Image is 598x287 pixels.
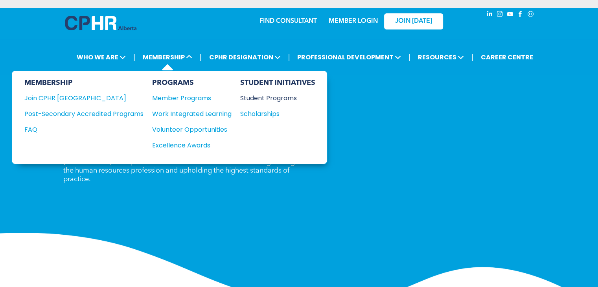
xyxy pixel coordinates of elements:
[24,109,144,119] a: Post-Secondary Accredited Programs
[152,93,232,103] a: Member Programs
[152,140,224,150] div: Excellence Awards
[384,13,443,29] a: JOIN [DATE]
[329,18,378,24] a: MEMBER LOGIN
[478,50,535,64] a: CAREER CENTRE
[140,50,195,64] span: MEMBERSHIP
[416,50,466,64] span: RESOURCES
[240,93,308,103] div: Student Programs
[486,10,494,20] a: linkedin
[152,109,224,119] div: Work Integrated Learning
[240,79,315,87] div: STUDENT INITIATIVES
[516,10,525,20] a: facebook
[152,79,232,87] div: PROGRAMS
[24,125,132,134] div: FAQ
[152,140,232,150] a: Excellence Awards
[152,93,224,103] div: Member Programs
[200,49,202,65] li: |
[133,49,135,65] li: |
[240,109,308,119] div: Scholarships
[496,10,504,20] a: instagram
[152,109,232,119] a: Work Integrated Learning
[24,125,144,134] a: FAQ
[295,50,403,64] span: PROFESSIONAL DEVELOPMENT
[24,109,132,119] div: Post-Secondary Accredited Programs
[259,18,317,24] a: FIND CONSULTANT
[408,49,410,65] li: |
[152,125,232,134] a: Volunteer Opportunities
[506,10,515,20] a: youtube
[74,50,128,64] span: WHO WE ARE
[288,49,290,65] li: |
[240,93,315,103] a: Student Programs
[24,93,132,103] div: Join CPHR [GEOGRAPHIC_DATA]
[207,50,283,64] span: CPHR DESIGNATION
[24,93,144,103] a: Join CPHR [GEOGRAPHIC_DATA]
[24,79,144,87] div: MEMBERSHIP
[395,18,432,25] span: JOIN [DATE]
[526,10,535,20] a: Social network
[471,49,473,65] li: |
[65,16,136,30] img: A blue and white logo for cp alberta
[240,109,315,119] a: Scholarships
[152,125,224,134] div: Volunteer Opportunities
